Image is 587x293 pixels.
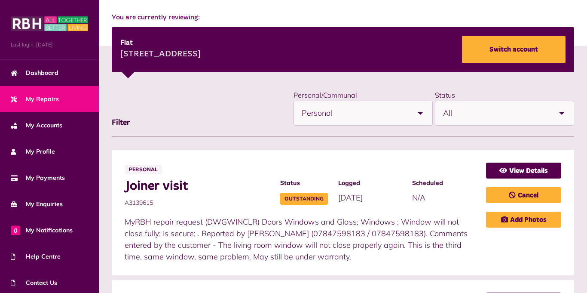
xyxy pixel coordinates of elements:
[412,193,425,203] span: N/A
[125,216,477,262] p: MyRBH repair request (DWGWINCLR) Doors Windows and Glass; Windows ; Window will not close fully; ...
[462,36,566,63] a: Switch account
[11,95,59,104] span: My Repairs
[280,193,328,205] span: Outstanding
[11,252,61,261] span: Help Centre
[125,179,272,194] span: Joiner visit
[11,200,63,209] span: My Enquiries
[11,173,65,182] span: My Payments
[11,225,20,235] span: 0
[11,278,57,287] span: Contact Us
[302,101,408,125] span: Personal
[338,193,363,203] span: [DATE]
[11,41,88,49] span: Last login: [DATE]
[435,91,455,99] label: Status
[125,165,162,174] span: Personal
[486,187,561,203] a: Cancel
[11,226,73,235] span: My Notifications
[338,179,404,188] span: Logged
[280,179,329,188] span: Status
[11,147,55,156] span: My Profile
[125,198,272,207] span: A3139615
[486,163,561,179] a: View Details
[443,101,550,125] span: All
[120,48,201,61] div: [STREET_ADDRESS]
[486,212,561,228] a: Add Photos
[412,179,477,188] span: Scheduled
[11,15,88,32] img: MyRBH
[293,91,357,99] label: Personal/Communal
[11,121,62,130] span: My Accounts
[112,119,130,126] span: Filter
[112,12,574,23] span: You are currently reviewing:
[120,38,201,48] div: Flat
[11,68,58,77] span: Dashboard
